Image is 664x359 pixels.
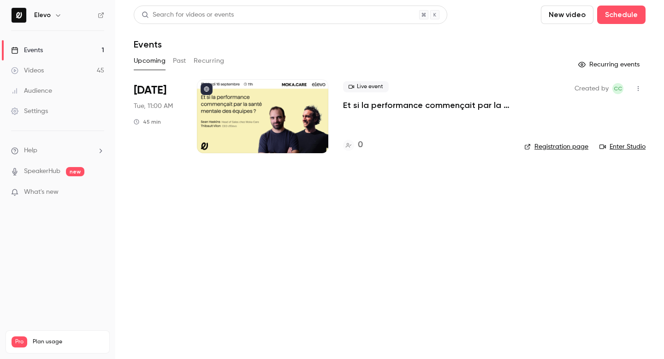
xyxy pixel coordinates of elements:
[11,107,48,116] div: Settings
[541,6,593,24] button: New video
[142,10,234,20] div: Search for videos or events
[12,336,27,347] span: Pro
[12,8,26,23] img: Elevo
[34,11,51,20] h6: Elevo
[134,118,161,126] div: 45 min
[173,54,186,68] button: Past
[11,66,44,75] div: Videos
[24,167,60,176] a: SpeakerHub
[134,79,182,153] div: Sep 16 Tue, 11:00 AM (Europe/Paris)
[11,46,43,55] div: Events
[134,83,166,98] span: [DATE]
[575,83,609,94] span: Created by
[134,39,162,50] h1: Events
[612,83,623,94] span: Clara Courtillier
[358,139,363,151] h4: 0
[24,187,59,197] span: What's new
[134,102,173,111] span: Tue, 11:00 AM
[343,100,510,111] a: Et si la performance commençait par la santé mentale des équipes ?
[93,188,104,197] iframe: Noticeable Trigger
[11,146,104,156] li: help-dropdown-opener
[194,54,225,68] button: Recurring
[134,54,166,68] button: Upcoming
[33,338,104,346] span: Plan usage
[343,139,363,151] a: 0
[66,167,84,176] span: new
[343,81,389,92] span: Live event
[11,86,52,96] div: Audience
[524,142,588,151] a: Registration page
[597,6,646,24] button: Schedule
[24,146,37,156] span: Help
[574,57,646,72] button: Recurring events
[599,142,646,151] a: Enter Studio
[614,83,622,94] span: CC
